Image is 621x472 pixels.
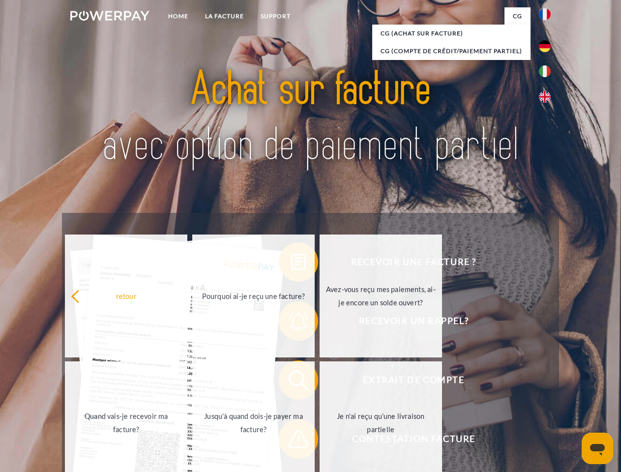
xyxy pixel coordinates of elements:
a: Avez-vous reçu mes paiements, ai-je encore un solde ouvert? [320,235,442,357]
img: de [539,40,551,52]
img: it [539,65,551,77]
a: CG (Compte de crédit/paiement partiel) [372,42,531,60]
div: Pourquoi ai-je reçu une facture? [198,289,309,302]
div: Je n'ai reçu qu'une livraison partielle [325,410,436,436]
a: Support [252,7,299,25]
div: Quand vais-je recevoir ma facture? [71,410,181,436]
a: CG [504,7,531,25]
img: logo-powerpay-white.svg [70,11,149,21]
a: CG (achat sur facture) [372,25,531,42]
img: title-powerpay_fr.svg [94,47,527,188]
div: retour [71,289,181,302]
a: Home [160,7,197,25]
img: en [539,91,551,103]
div: Avez-vous reçu mes paiements, ai-je encore un solde ouvert? [325,283,436,309]
div: Jusqu'à quand dois-je payer ma facture? [198,410,309,436]
a: LA FACTURE [197,7,252,25]
iframe: Bouton de lancement de la fenêtre de messagerie [582,433,613,464]
img: fr [539,8,551,20]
